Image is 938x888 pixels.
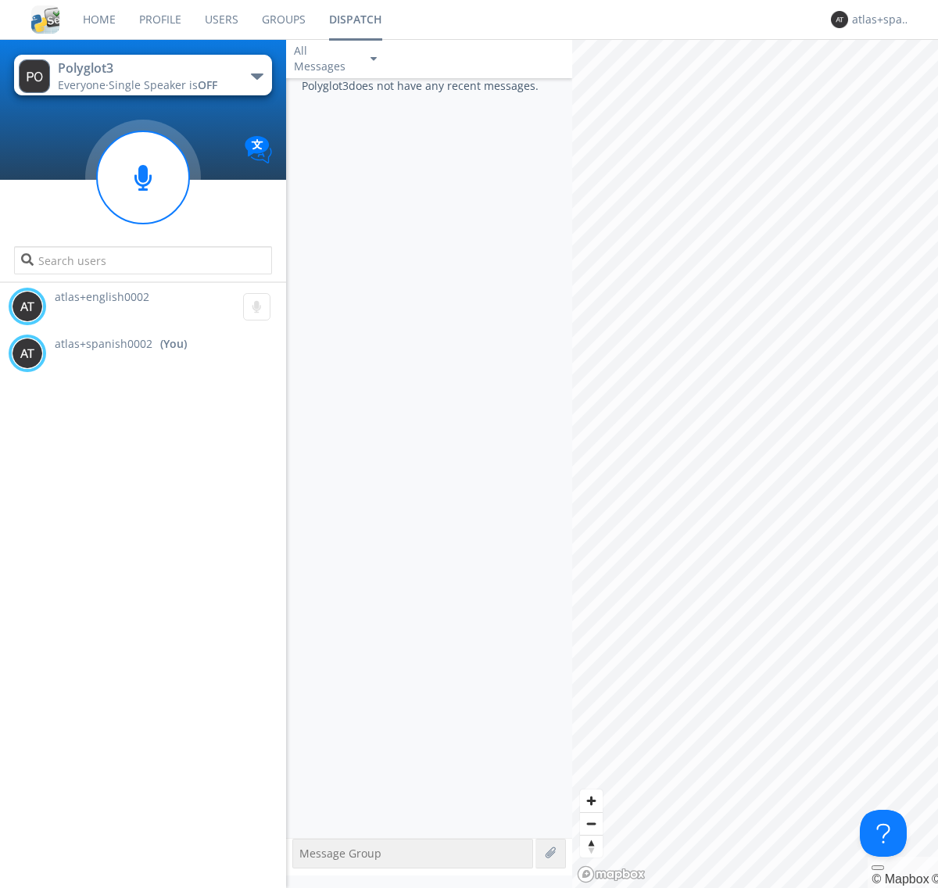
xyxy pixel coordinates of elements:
[245,136,272,163] img: Translation enabled
[14,246,271,274] input: Search users
[294,43,356,74] div: All Messages
[198,77,217,92] span: OFF
[580,836,603,858] span: Reset bearing to north
[371,57,377,61] img: caret-down-sm.svg
[580,812,603,835] button: Zoom out
[872,865,884,870] button: Toggle attribution
[577,865,646,883] a: Mapbox logo
[831,11,848,28] img: 373638.png
[160,336,187,352] div: (You)
[580,790,603,812] button: Zoom in
[580,813,603,835] span: Zoom out
[109,77,217,92] span: Single Speaker is
[580,835,603,858] button: Reset bearing to north
[872,872,929,886] a: Mapbox
[55,289,149,304] span: atlas+english0002
[58,59,234,77] div: Polyglot3
[286,78,572,838] div: Polyglot3 does not have any recent messages.
[58,77,234,93] div: Everyone ·
[852,12,911,27] div: atlas+spanish0002
[860,810,907,857] iframe: Toggle Customer Support
[12,338,43,369] img: 373638.png
[12,291,43,322] img: 373638.png
[31,5,59,34] img: cddb5a64eb264b2086981ab96f4c1ba7
[19,59,50,93] img: 373638.png
[14,55,271,95] button: Polyglot3Everyone·Single Speaker isOFF
[55,336,152,352] span: atlas+spanish0002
